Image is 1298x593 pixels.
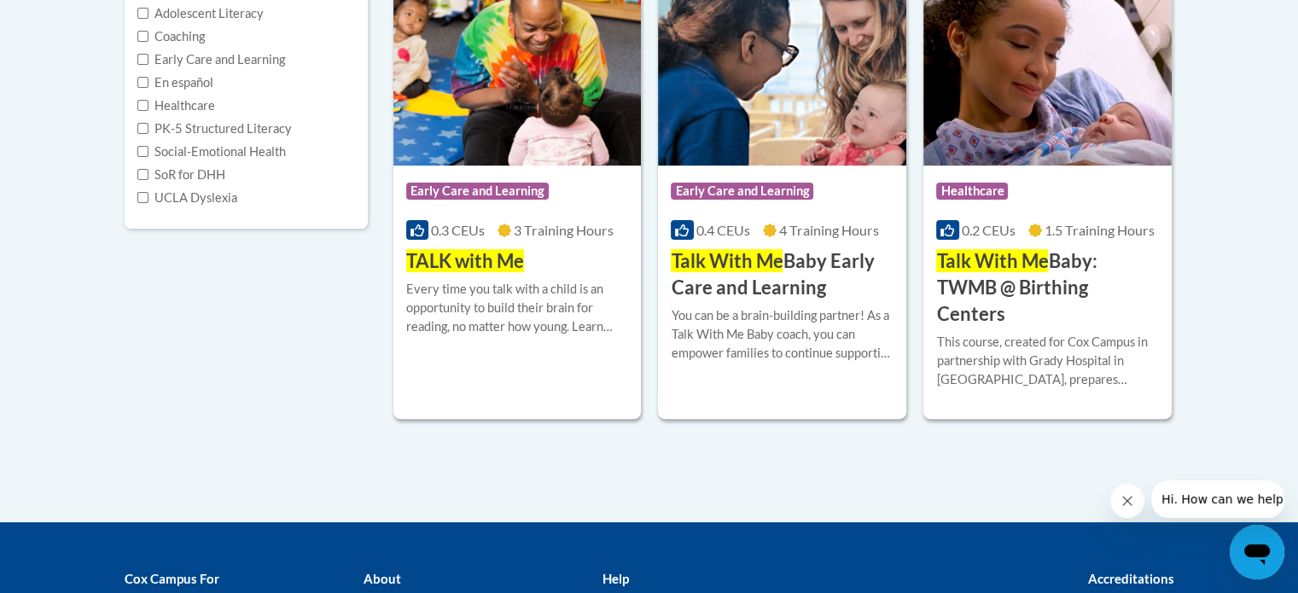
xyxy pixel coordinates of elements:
span: Talk With Me [936,249,1048,272]
div: You can be a brain-building partner! As a Talk With Me Baby coach, you can empower families to co... [671,306,893,363]
h3: Baby: TWMB @ Birthing Centers [936,248,1159,327]
span: Healthcare [936,183,1008,200]
input: Checkbox for Options [137,31,148,42]
span: 1.5 Training Hours [1045,222,1155,238]
span: 0.3 CEUs [431,222,485,238]
b: Cox Campus For [125,571,219,586]
span: TALK with Me [406,249,524,272]
label: En español [137,73,213,92]
div: This course, created for Cox Campus in partnership with Grady Hospital in [GEOGRAPHIC_DATA], prep... [936,333,1159,389]
input: Checkbox for Options [137,8,148,19]
span: 0.2 CEUs [962,222,1016,238]
iframe: Close message [1110,484,1144,518]
input: Checkbox for Options [137,77,148,88]
span: Early Care and Learning [671,183,813,200]
label: Social-Emotional Health [137,142,286,161]
span: 3 Training Hours [514,222,614,238]
span: 4 Training Hours [779,222,879,238]
label: Adolescent Literacy [137,4,264,23]
iframe: Message from company [1151,480,1284,518]
input: Checkbox for Options [137,169,148,180]
span: Early Care and Learning [406,183,549,200]
input: Checkbox for Options [137,54,148,65]
input: Checkbox for Options [137,100,148,111]
span: 0.4 CEUs [696,222,750,238]
input: Checkbox for Options [137,123,148,134]
input: Checkbox for Options [137,192,148,203]
label: PK-5 Structured Literacy [137,119,292,138]
span: Hi. How can we help? [10,12,138,26]
label: Early Care and Learning [137,50,285,69]
b: About [363,571,400,586]
b: Accreditations [1088,571,1174,586]
label: UCLA Dyslexia [137,189,237,207]
b: Help [602,571,628,586]
input: Checkbox for Options [137,146,148,157]
h3: Baby Early Care and Learning [671,248,893,301]
label: SoR for DHH [137,166,225,184]
label: Coaching [137,27,205,46]
div: Every time you talk with a child is an opportunity to build their brain for reading, no matter ho... [406,280,629,336]
span: Talk With Me [671,249,783,272]
iframe: Button to launch messaging window [1230,525,1284,579]
label: Healthcare [137,96,215,115]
